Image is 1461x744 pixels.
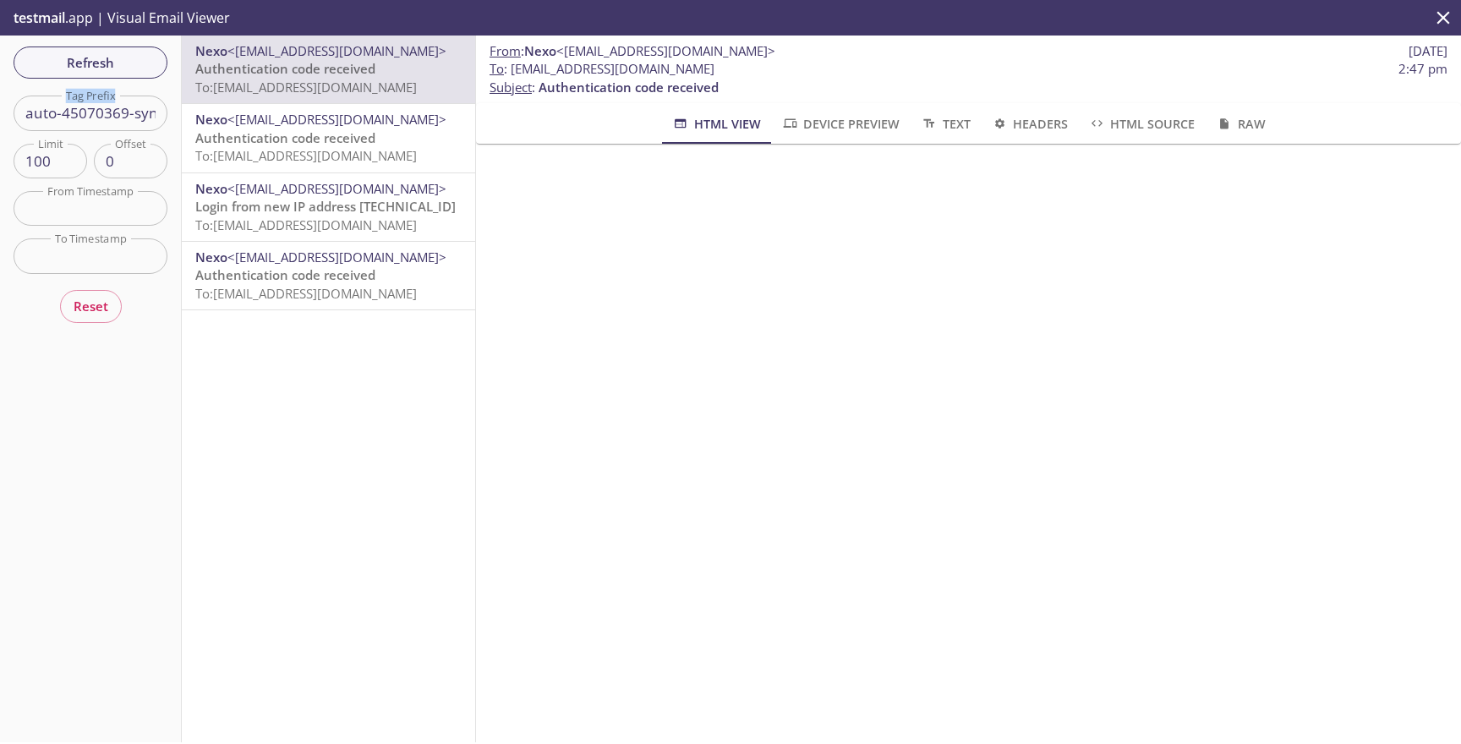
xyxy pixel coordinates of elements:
span: To [490,60,504,77]
span: To: [EMAIL_ADDRESS][DOMAIN_NAME] [195,216,417,233]
div: Nexo<[EMAIL_ADDRESS][DOMAIN_NAME]>Login from new IP address [TECHNICAL_ID]To:[EMAIL_ADDRESS][DOMA... [182,173,475,241]
span: Nexo [195,180,227,197]
button: Refresh [14,46,167,79]
span: Nexo [195,249,227,265]
span: 2:47 pm [1398,60,1447,78]
span: Raw [1215,113,1265,134]
span: Nexo [195,111,227,128]
span: Nexo [195,42,227,59]
span: testmail [14,8,65,27]
span: HTML View [671,113,760,134]
span: HTML Source [1088,113,1195,134]
span: <[EMAIL_ADDRESS][DOMAIN_NAME]> [227,42,446,59]
span: Authentication code received [539,79,719,96]
nav: emails [182,36,475,310]
span: Text [920,113,970,134]
span: : [EMAIL_ADDRESS][DOMAIN_NAME] [490,60,714,78]
button: Reset [60,290,122,322]
span: : [490,42,775,60]
span: <[EMAIL_ADDRESS][DOMAIN_NAME]> [227,249,446,265]
p: : [490,60,1447,96]
span: Authentication code received [195,266,375,283]
div: Nexo<[EMAIL_ADDRESS][DOMAIN_NAME]>Authentication code receivedTo:[EMAIL_ADDRESS][DOMAIN_NAME] [182,36,475,103]
span: Device Preview [781,113,900,134]
span: <[EMAIL_ADDRESS][DOMAIN_NAME]> [556,42,775,59]
span: Login from new IP address [TECHNICAL_ID] [195,198,456,215]
span: [DATE] [1409,42,1447,60]
span: Subject [490,79,532,96]
span: To: [EMAIL_ADDRESS][DOMAIN_NAME] [195,147,417,164]
div: Nexo<[EMAIL_ADDRESS][DOMAIN_NAME]>Authentication code receivedTo:[EMAIL_ADDRESS][DOMAIN_NAME] [182,242,475,309]
span: To: [EMAIL_ADDRESS][DOMAIN_NAME] [195,285,417,302]
span: Reset [74,295,108,317]
span: <[EMAIL_ADDRESS][DOMAIN_NAME]> [227,111,446,128]
div: Nexo<[EMAIL_ADDRESS][DOMAIN_NAME]>Authentication code receivedTo:[EMAIL_ADDRESS][DOMAIN_NAME] [182,104,475,172]
span: Authentication code received [195,60,375,77]
span: To: [EMAIL_ADDRESS][DOMAIN_NAME] [195,79,417,96]
span: Authentication code received [195,129,375,146]
span: Headers [991,113,1068,134]
span: From [490,42,521,59]
span: Nexo [524,42,556,59]
span: <[EMAIL_ADDRESS][DOMAIN_NAME]> [227,180,446,197]
span: Refresh [27,52,154,74]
